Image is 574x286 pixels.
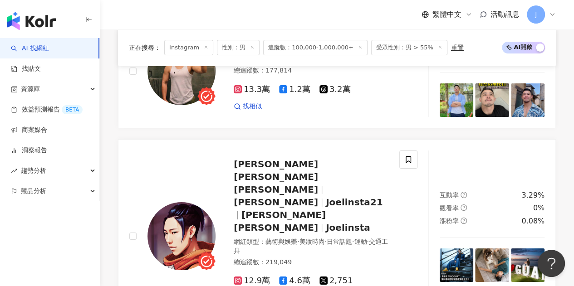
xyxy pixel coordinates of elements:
div: 網紅類型 ： [234,238,388,255]
div: 總追蹤數 ： 177,814 [234,66,388,75]
span: J [535,10,537,19]
span: 4.6萬 [279,276,310,286]
span: 追蹤數：100,000-1,000,000+ [263,40,368,55]
span: 日常話題 [327,238,352,245]
span: 12.9萬 [234,276,270,286]
div: 0% [533,203,545,213]
img: post-image [440,83,473,117]
img: KOL Avatar [147,37,216,105]
a: searchAI 找網紅 [11,44,49,53]
img: logo [7,12,56,30]
iframe: Help Scout Beacon - Open [538,250,565,277]
a: 效益預測報告BETA [11,105,83,114]
span: 趨勢分析 [21,160,46,181]
span: 美妝時尚 [299,238,324,245]
span: · [297,238,299,245]
a: KOL Avatar小戴（Tai）taidean網紅類型：日常話題·美食·運動·旅遊總追蹤數：177,81413.3萬1.2萬3.2萬找相似互動率question-circle0.44%觀看率q... [118,14,556,129]
div: 重置 [451,44,464,51]
span: 運動 [354,238,367,245]
span: Joelinsta21 [326,197,383,208]
div: 3.29% [521,190,545,200]
span: Instagram [164,40,213,55]
span: · [352,238,354,245]
a: 找相似 [234,102,262,111]
span: 漲粉率 [440,217,459,224]
span: 2,751 [319,276,353,286]
span: question-circle [461,204,467,211]
span: Joelinsta [326,222,370,233]
span: 活動訊息 [491,10,520,19]
span: 受眾性別：男 > 55% [371,40,447,55]
span: rise [11,168,17,174]
span: 藝術與娛樂 [265,238,297,245]
span: question-circle [461,192,467,198]
img: KOL Avatar [147,202,216,270]
span: 繁體中文 [432,10,461,19]
img: post-image [475,83,509,117]
img: post-image [475,248,509,282]
span: 13.3萬 [234,85,270,94]
span: 正在搜尋 ： [129,44,161,51]
span: · [324,238,326,245]
a: 洞察報告 [11,146,47,155]
img: post-image [511,83,545,117]
div: 總追蹤數 ： 219,049 [234,258,388,267]
span: question-circle [461,218,467,224]
img: post-image [440,248,473,282]
img: post-image [511,248,545,282]
div: 0.08% [521,216,545,226]
span: 競品分析 [21,181,46,201]
span: 觀看率 [440,204,459,212]
span: [PERSON_NAME] [PERSON_NAME] [PERSON_NAME] [234,159,318,195]
span: 找相似 [243,102,262,111]
a: 找貼文 [11,64,41,73]
span: 性別：男 [217,40,260,55]
span: 交通工具 [234,238,388,254]
span: 資源庫 [21,79,40,99]
span: · [367,238,368,245]
a: 商案媒合 [11,126,47,135]
span: 1.2萬 [279,85,310,94]
span: 3.2萬 [319,85,351,94]
span: [PERSON_NAME] [234,197,318,208]
span: 互動率 [440,191,459,199]
span: [PERSON_NAME] [PERSON_NAME] [234,209,326,233]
